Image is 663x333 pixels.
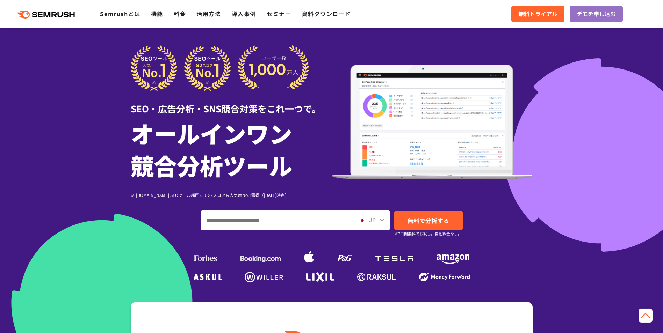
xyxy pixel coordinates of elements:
[577,9,616,18] span: デモを申し込む
[131,117,332,181] h1: オールインワン 競合分析ツール
[131,91,332,115] div: SEO・広告分析・SNS競合対策をこれ一つで。
[201,211,352,230] input: ドメイン、キーワードまたはURLを入力してください
[196,9,221,18] a: 活用方法
[518,9,557,18] span: 無料トライアル
[232,9,256,18] a: 導入事例
[267,9,291,18] a: セミナー
[174,9,186,18] a: 料金
[408,216,449,225] span: 無料で分析する
[100,9,140,18] a: Semrushとは
[131,192,332,198] div: ※ [DOMAIN_NAME] SEOツール部門にてG2スコア＆人気度No.1獲得（[DATE]時点）
[511,6,564,22] a: 無料トライアル
[151,9,163,18] a: 機能
[394,230,462,237] small: ※7日間無料でお試し。自動課金なし。
[302,9,351,18] a: 資料ダウンロード
[570,6,623,22] a: デモを申し込む
[369,215,376,224] span: JP
[394,211,463,230] a: 無料で分析する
